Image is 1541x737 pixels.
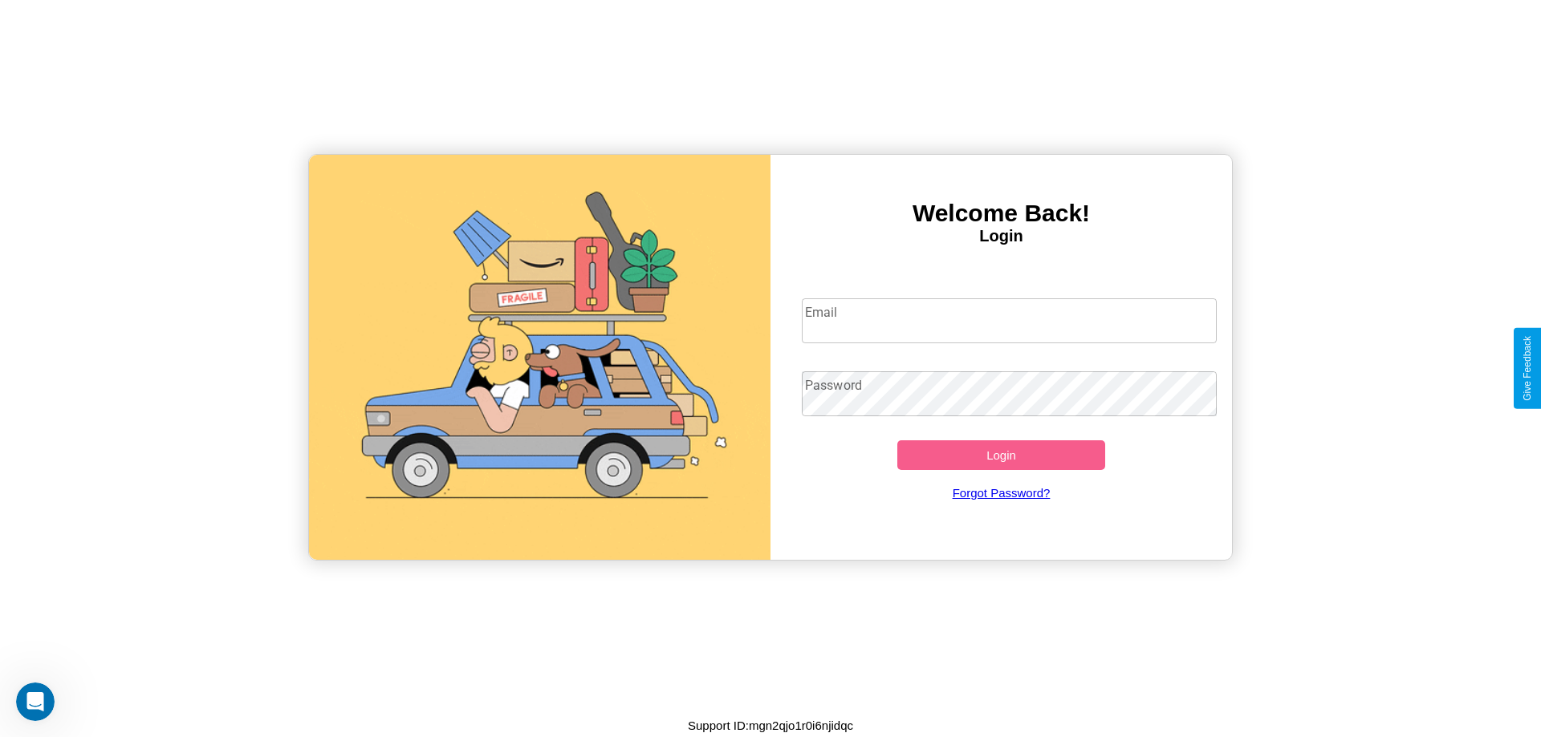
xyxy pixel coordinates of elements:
div: Give Feedback [1522,336,1533,401]
iframe: Intercom live chat [16,682,55,721]
a: Forgot Password? [794,470,1210,516]
h3: Welcome Back! [770,200,1232,227]
p: Support ID: mgn2qjo1r0i6njidqc [688,715,853,736]
h4: Login [770,227,1232,245]
img: gif [309,155,770,560]
button: Login [897,440,1105,470]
